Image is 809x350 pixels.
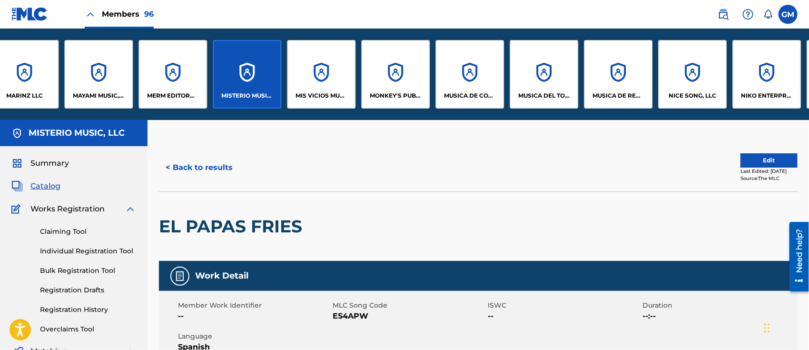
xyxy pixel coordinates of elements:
span: Works Registration [30,203,105,215]
p: NIKO ENTERPRISES INC. [741,91,793,100]
p: MONKEY'S PUBLISHING, LLC [370,91,422,100]
a: AccountsMISTERIO MUSIC, LLC [213,40,281,109]
p: MIS VICIOS MUSIC LLC [296,91,347,100]
span: ISWC [488,300,641,310]
p: MARINZ LLC [6,91,43,100]
span: -- [488,310,641,322]
img: search [718,9,729,20]
a: AccountsMONKEY'S PUBLISHING, LLC [361,40,430,109]
p: MUSICA DE RENOVACION, LLC [592,91,644,100]
a: AccountsMUSICA DE COVE, LLC [435,40,504,109]
a: AccountsNIKO ENTERPRISES INC. [732,40,801,109]
p: MUSICA DEL TORO LLC [518,91,570,100]
img: MLC Logo [11,7,48,21]
span: Language [178,331,331,341]
h5: MISTERIO MUSIC, LLC [29,128,125,139]
span: MLC Song Code [333,300,486,310]
span: -- [178,310,331,322]
a: AccountsNICE SONG, LLC [658,40,727,109]
a: CatalogCatalog [11,180,60,192]
iframe: Resource Center [782,219,809,295]
button: < Back to results [159,156,239,180]
a: SummarySummary [11,158,69,169]
span: Catalog [30,180,60,192]
a: AccountsMUSICA DE RENOVACION, LLC [584,40,652,109]
div: User Menu [779,5,798,24]
span: Duration [643,300,796,310]
p: MERM EDITORA LLC [147,91,199,100]
img: Catalog [11,180,23,192]
a: Registration Drafts [40,285,136,295]
span: 96 [144,10,154,19]
img: Works Registration [11,203,24,215]
div: Notifications [763,10,773,19]
span: Member Work Identifier [178,300,331,310]
iframe: Chat Widget [761,304,809,350]
a: Public Search [714,5,733,24]
p: MAYAMI MUSIC, LLC [73,91,125,100]
a: Bulk Registration Tool [40,266,136,276]
span: Members [102,9,154,20]
img: Summary [11,158,23,169]
div: Help [739,5,758,24]
a: Individual Registration Tool [40,246,136,256]
span: ES4APW [333,310,486,322]
p: MISTERIO MUSIC, LLC [221,91,273,100]
div: Drag [764,314,770,342]
span: Summary [30,158,69,169]
div: Last Edited: [DATE] [740,168,798,175]
span: --:-- [643,310,796,322]
img: help [742,9,754,20]
div: Source: The MLC [740,175,798,182]
img: expand [125,203,136,215]
a: AccountsMERM EDITORA LLC [138,40,207,109]
a: Overclaims Tool [40,324,136,334]
p: MUSICA DE COVE, LLC [444,91,496,100]
a: Claiming Tool [40,227,136,237]
a: AccountsMIS VICIOS MUSIC LLC [287,40,355,109]
p: NICE SONG, LLC [669,91,716,100]
a: Registration History [40,305,136,315]
img: Close [85,9,96,20]
img: Work Detail [174,270,186,282]
a: AccountsMAYAMI MUSIC, LLC [64,40,133,109]
a: AccountsMUSICA DEL TORO LLC [510,40,578,109]
h2: EL PAPAS FRIES [159,216,307,237]
h5: Work Detail [195,270,248,281]
button: Edit [740,153,798,168]
img: Accounts [11,128,23,139]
